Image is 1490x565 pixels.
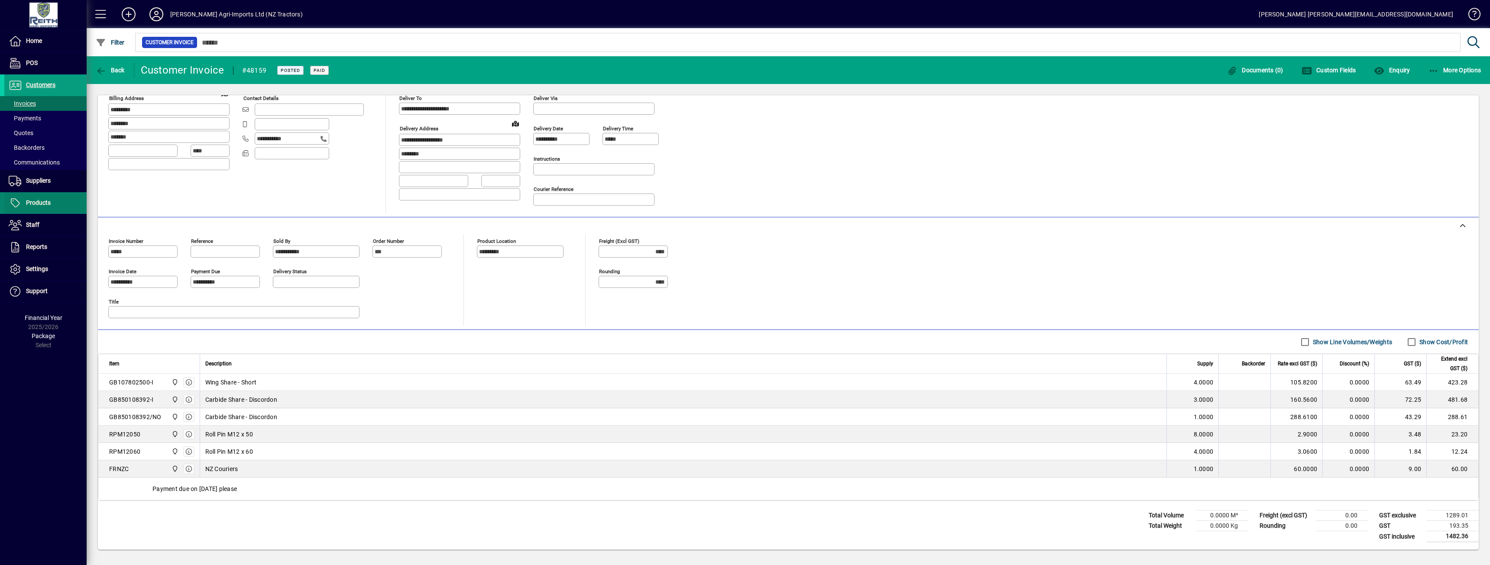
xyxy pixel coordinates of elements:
a: Quotes [4,126,87,140]
span: Filter [96,39,125,46]
span: Package [32,333,55,339]
div: 60.0000 [1276,465,1317,473]
span: Roll Pin M12 x 60 [205,447,253,456]
span: Wing Share - Short [205,378,257,387]
span: Ashburton [169,395,179,404]
span: Backorders [9,144,45,151]
span: Custom Fields [1302,67,1356,74]
td: Freight (excl GST) [1255,510,1316,521]
div: GB850108392-I [109,395,153,404]
button: Add [115,6,143,22]
span: Products [26,199,51,206]
span: Communications [9,159,60,166]
button: Custom Fields [1299,62,1358,78]
span: Carbide Share - Discordon [205,395,277,404]
div: GB107802500-I [109,378,153,387]
button: Filter [94,35,127,50]
span: Supply [1197,359,1213,368]
td: 43.29 [1374,408,1426,426]
td: 0.00 [1316,521,1368,531]
td: 0.00 [1316,510,1368,521]
mat-label: Deliver To [399,95,422,101]
span: Extend excl GST ($) [1432,354,1467,373]
span: Rate excl GST ($) [1278,359,1317,368]
td: 63.49 [1374,374,1426,391]
span: Ashburton [169,464,179,474]
td: Rounding [1255,521,1316,531]
a: Communications [4,155,87,170]
td: GST inclusive [1375,531,1427,542]
td: Total Weight [1144,521,1196,531]
mat-label: Product location [477,238,516,244]
div: Customer Invoice [141,63,224,77]
span: Description [205,359,232,368]
mat-label: Delivery status [273,268,307,274]
a: Home [4,30,87,52]
span: Staff [26,221,39,228]
a: Staff [4,214,87,236]
td: 0.0000 [1322,460,1374,478]
td: 0.0000 [1322,408,1374,426]
mat-label: Deliver via [534,95,557,101]
span: Ashburton [169,447,179,456]
span: Enquiry [1374,67,1410,74]
mat-label: Delivery time [603,126,633,132]
a: View on map [509,116,522,130]
a: Invoices [4,96,87,111]
td: 9.00 [1374,460,1426,478]
mat-label: Instructions [534,156,560,162]
span: Carbide Share - Discordon [205,413,277,421]
span: POS [26,59,38,66]
div: 105.8200 [1276,378,1317,387]
td: 423.28 [1426,374,1478,391]
span: Financial Year [25,314,62,321]
mat-label: Reference [191,238,213,244]
td: 1.84 [1374,443,1426,460]
button: Back [94,62,127,78]
a: Payments [4,111,87,126]
app-page-header-button: Back [87,62,134,78]
mat-label: Invoice date [109,268,136,274]
button: More Options [1426,62,1484,78]
span: 8.0000 [1194,430,1214,439]
span: Roll Pin M12 x 50 [205,430,253,439]
span: GST ($) [1404,359,1421,368]
span: Home [26,37,42,44]
td: 481.68 [1426,391,1478,408]
div: 2.9000 [1276,430,1317,439]
mat-label: Sold by [273,238,290,244]
span: More Options [1428,67,1481,74]
span: Paid [314,68,325,73]
a: Products [4,192,87,214]
span: Settings [26,265,48,272]
div: Payment due on [DATE] please [98,478,1478,500]
td: 0.0000 [1322,426,1374,443]
span: Ashburton [169,378,179,387]
span: Reports [26,243,47,250]
span: Customer Invoice [146,38,194,47]
div: 3.0600 [1276,447,1317,456]
td: 0.0000 [1322,391,1374,408]
span: Ashburton [169,429,179,439]
mat-label: Freight (excl GST) [599,238,639,244]
span: 1.0000 [1194,413,1214,421]
a: Reports [4,236,87,258]
span: 4.0000 [1194,378,1214,387]
span: Support [26,287,48,294]
span: Discount (%) [1340,359,1369,368]
div: FRNZC [109,465,129,473]
span: NZ Couriers [205,465,238,473]
button: Enquiry [1372,62,1412,78]
td: 0.0000 M³ [1196,510,1248,521]
button: Documents (0) [1225,62,1286,78]
td: 1482.36 [1427,531,1479,542]
a: Backorders [4,140,87,155]
div: #48159 [242,64,267,77]
label: Show Line Volumes/Weights [1311,338,1392,346]
td: 60.00 [1426,460,1478,478]
td: Total Volume [1144,510,1196,521]
div: GB850108392/NO [109,413,162,421]
span: Quotes [9,129,33,136]
label: Show Cost/Profit [1418,338,1468,346]
td: GST exclusive [1375,510,1427,521]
